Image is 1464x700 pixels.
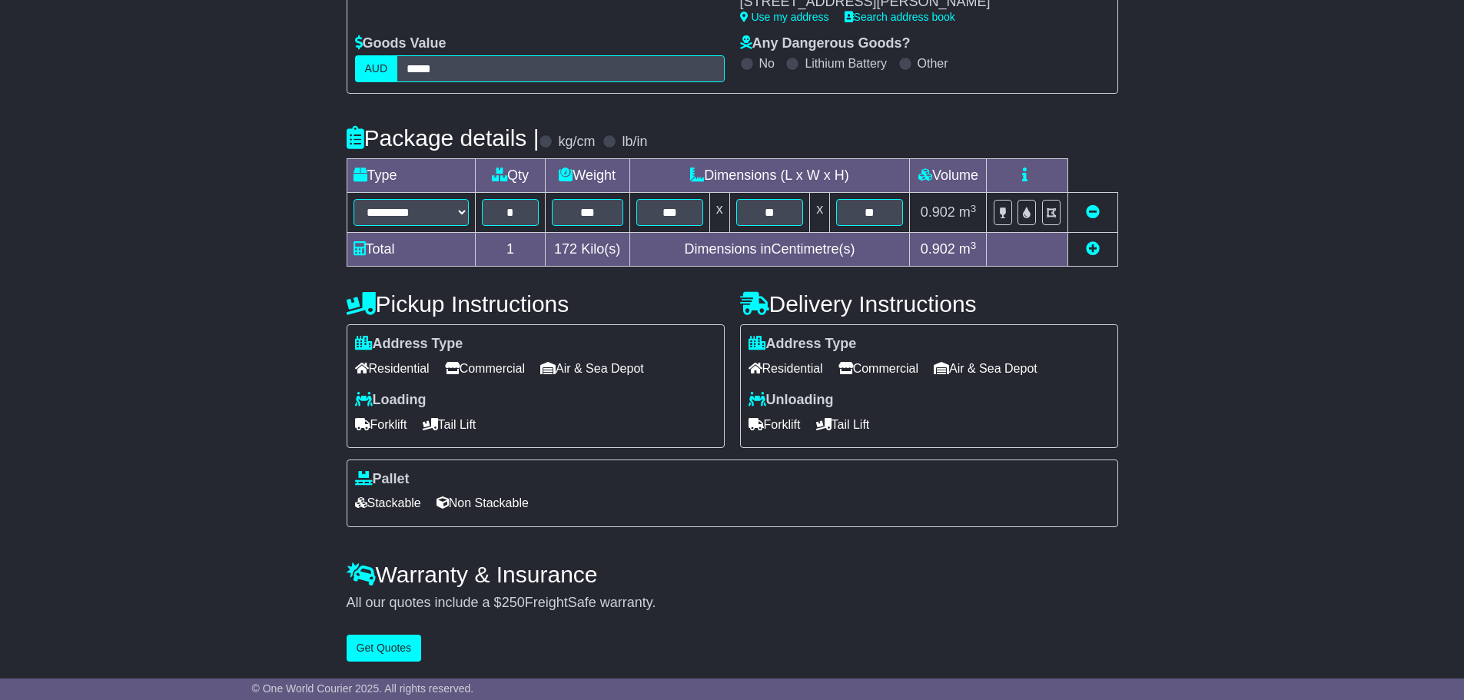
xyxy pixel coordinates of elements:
[355,357,430,380] span: Residential
[545,233,629,267] td: Kilo(s)
[749,357,823,380] span: Residential
[959,204,977,220] span: m
[740,291,1118,317] h4: Delivery Instructions
[347,562,1118,587] h4: Warranty & Insurance
[476,159,545,193] td: Qty
[355,55,398,82] label: AUD
[355,35,447,52] label: Goods Value
[347,635,422,662] button: Get Quotes
[252,682,474,695] span: © One World Courier 2025. All rights reserved.
[355,491,421,515] span: Stackable
[347,125,539,151] h4: Package details |
[838,357,918,380] span: Commercial
[810,193,830,233] td: x
[845,11,955,23] a: Search address book
[971,203,977,214] sup: 3
[476,233,545,267] td: 1
[437,491,529,515] span: Non Stackable
[740,11,829,23] a: Use my address
[805,56,887,71] label: Lithium Battery
[629,159,910,193] td: Dimensions (L x W x H)
[629,233,910,267] td: Dimensions in Centimetre(s)
[554,241,577,257] span: 172
[347,595,1118,612] div: All our quotes include a $ FreightSafe warranty.
[347,233,476,267] td: Total
[749,336,857,353] label: Address Type
[558,134,595,151] label: kg/cm
[1086,204,1100,220] a: Remove this item
[622,134,647,151] label: lb/in
[749,413,801,436] span: Forklift
[347,159,476,193] td: Type
[971,240,977,251] sup: 3
[1086,241,1100,257] a: Add new item
[816,413,870,436] span: Tail Lift
[502,595,525,610] span: 250
[545,159,629,193] td: Weight
[959,241,977,257] span: m
[540,357,644,380] span: Air & Sea Depot
[709,193,729,233] td: x
[355,336,463,353] label: Address Type
[355,392,427,409] label: Loading
[355,471,410,488] label: Pallet
[740,35,911,52] label: Any Dangerous Goods?
[934,357,1037,380] span: Air & Sea Depot
[921,204,955,220] span: 0.902
[423,413,476,436] span: Tail Lift
[921,241,955,257] span: 0.902
[355,413,407,436] span: Forklift
[749,392,834,409] label: Unloading
[759,56,775,71] label: No
[910,159,987,193] td: Volume
[445,357,525,380] span: Commercial
[347,291,725,317] h4: Pickup Instructions
[918,56,948,71] label: Other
